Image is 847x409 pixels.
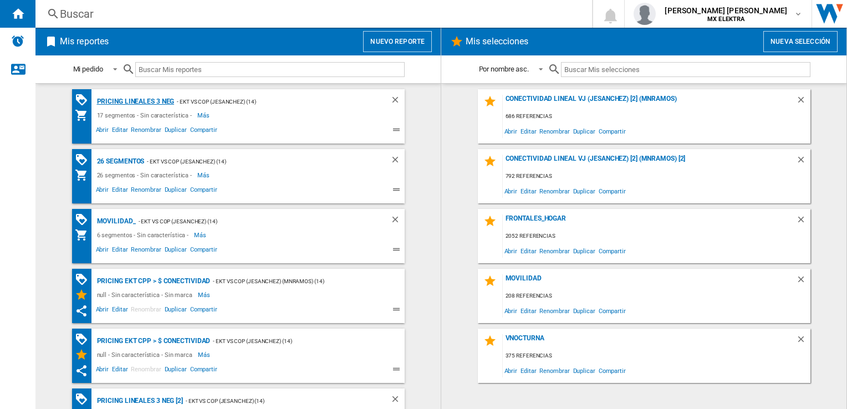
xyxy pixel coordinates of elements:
[75,153,94,167] div: Matriz de PROMOCIONES
[75,228,94,242] div: Mi colección
[94,155,145,168] div: 26 segmentos
[135,62,405,77] input: Buscar Mis reportes
[519,183,538,198] span: Editar
[174,95,368,109] div: - EKT vs Cop (jesanchez) (14)
[503,289,810,303] div: 208 referencias
[163,185,188,198] span: Duplicar
[572,243,597,258] span: Duplicar
[572,303,597,318] span: Duplicar
[597,363,627,378] span: Compartir
[94,244,111,258] span: Abrir
[503,214,796,229] div: FRONTALES_HOGAR
[197,168,211,182] span: Más
[110,364,129,377] span: Editar
[796,155,810,170] div: Borrar
[94,348,198,361] div: null - Sin característica - Sin marca
[75,273,94,287] div: Matriz de PROMOCIONES
[73,65,103,73] div: Mi pedido
[503,183,519,198] span: Abrir
[503,243,519,258] span: Abrir
[60,6,563,22] div: Buscar
[188,185,219,198] span: Compartir
[94,334,211,348] div: Pricing EKT CPP > $ Conectividad
[197,109,211,122] span: Más
[129,304,162,318] span: Renombrar
[503,155,796,170] div: Conectividad Lineal vj (jesanchez) [2] (mnramos) [2]
[538,183,571,198] span: Renombrar
[503,170,810,183] div: 792 referencias
[503,274,796,289] div: MOVILIDAD
[94,228,195,242] div: 6 segmentos - Sin característica -
[58,31,111,52] h2: Mis reportes
[75,348,94,361] div: Mis Selecciones
[210,274,382,288] div: - EKT vs Cop (jesanchez) (mnramos) (14)
[129,364,162,377] span: Renombrar
[519,363,538,378] span: Editar
[796,95,810,110] div: Borrar
[94,109,198,122] div: 17 segmentos - Sin característica -
[707,16,744,23] b: MX ELEKTRA
[75,109,94,122] div: Mi colección
[129,185,162,198] span: Renombrar
[390,214,405,228] div: Borrar
[572,183,597,198] span: Duplicar
[479,65,529,73] div: Por nombre asc.
[136,214,368,228] div: - EKT vs Cop (jesanchez) (14)
[163,244,188,258] span: Duplicar
[597,303,627,318] span: Compartir
[572,363,597,378] span: Duplicar
[75,168,94,182] div: Mi colección
[210,334,382,348] div: - EKT vs Cop (jesanchez) (14)
[572,124,597,139] span: Duplicar
[538,303,571,318] span: Renombrar
[188,244,219,258] span: Compartir
[129,244,162,258] span: Renombrar
[188,125,219,138] span: Compartir
[503,334,796,349] div: VNOCTURNA
[75,333,94,346] div: Matriz de PROMOCIONES
[163,304,188,318] span: Duplicar
[363,31,432,52] button: Nuevo reporte
[503,363,519,378] span: Abrir
[503,110,810,124] div: 686 referencias
[538,124,571,139] span: Renombrar
[75,93,94,107] div: Matriz de PROMOCIONES
[763,31,838,52] button: Nueva selección
[665,5,787,16] span: [PERSON_NAME] [PERSON_NAME]
[75,392,94,406] div: Matriz de PROMOCIONES
[94,274,211,288] div: Pricing EKT CPP > $ Conectividad
[94,304,111,318] span: Abrir
[561,62,810,77] input: Buscar Mis selecciones
[503,229,810,243] div: 2052 referencias
[183,394,368,408] div: - EKT vs Cop (jesanchez) (14)
[75,364,88,377] ng-md-icon: Este reporte se ha compartido contigo
[503,95,796,110] div: Conectividad Lineal vj (jesanchez) [2] (mnramos)
[94,364,111,377] span: Abrir
[75,288,94,301] div: Mis Selecciones
[144,155,368,168] div: - EKT vs Cop (jesanchez) (14)
[110,304,129,318] span: Editar
[390,155,405,168] div: Borrar
[94,185,111,198] span: Abrir
[94,288,198,301] div: null - Sin característica - Sin marca
[94,168,198,182] div: 26 segmentos - Sin característica -
[390,95,405,109] div: Borrar
[194,228,208,242] span: Más
[597,124,627,139] span: Compartir
[796,214,810,229] div: Borrar
[796,274,810,289] div: Borrar
[463,31,531,52] h2: Mis selecciones
[94,214,136,228] div: MOVILIDAD_
[188,304,219,318] span: Compartir
[198,348,212,361] span: Más
[75,304,88,318] ng-md-icon: Este reporte se ha compartido contigo
[188,364,219,377] span: Compartir
[519,243,538,258] span: Editar
[519,124,538,139] span: Editar
[110,185,129,198] span: Editar
[110,125,129,138] span: Editar
[94,394,183,408] div: Pricing lineales 3 neg [2]
[796,334,810,349] div: Borrar
[163,364,188,377] span: Duplicar
[597,183,627,198] span: Compartir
